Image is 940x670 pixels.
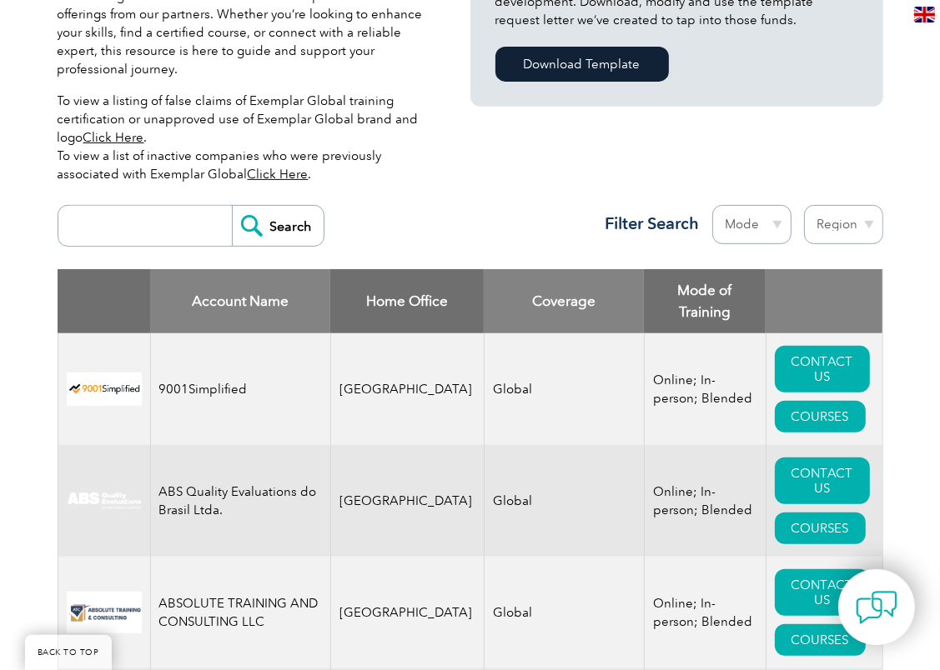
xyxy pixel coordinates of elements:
[644,333,766,445] td: Online; In-person; Blended
[775,457,870,504] a: CONTACT US
[766,269,882,333] th: : activate to sort column ascending
[150,269,330,333] th: Account Name: activate to sort column descending
[775,512,866,544] a: COURSES
[150,557,330,668] td: ABSOLUTE TRAINING AND CONSULTING LLC
[484,333,644,445] td: Global
[150,333,330,445] td: 9001Simplified
[484,557,644,668] td: Global
[83,130,144,145] a: Click Here
[330,445,484,557] td: [GEOGRAPHIC_DATA]
[644,269,766,333] th: Mode of Training: activate to sort column ascending
[67,492,142,510] img: c92924ac-d9bc-ea11-a814-000d3a79823d-logo.jpg
[330,269,484,333] th: Home Office: activate to sort column ascending
[248,167,309,182] a: Click Here
[330,557,484,668] td: [GEOGRAPHIC_DATA]
[775,401,866,432] a: COURSES
[58,92,430,183] p: To view a listing of false claims of Exemplar Global training certification or unapproved use of ...
[775,569,870,616] a: CONTACT US
[484,269,644,333] th: Coverage: activate to sort column ascending
[67,592,142,632] img: 16e092f6-eadd-ed11-a7c6-00224814fd52-logo.png
[914,7,935,22] img: en
[495,47,669,82] a: Download Template
[644,445,766,557] td: Online; In-person; Blended
[484,445,644,557] td: Global
[644,557,766,668] td: Online; In-person; Blended
[67,372,142,407] img: 37c9c059-616f-eb11-a812-002248153038-logo.png
[596,213,700,234] h3: Filter Search
[775,624,866,656] a: COURSES
[25,635,112,670] a: BACK TO TOP
[330,333,484,445] td: [GEOGRAPHIC_DATA]
[150,445,330,557] td: ABS Quality Evaluations do Brasil Ltda.
[232,206,324,246] input: Search
[856,587,897,628] img: contact-chat.png
[775,346,870,392] a: CONTACT US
